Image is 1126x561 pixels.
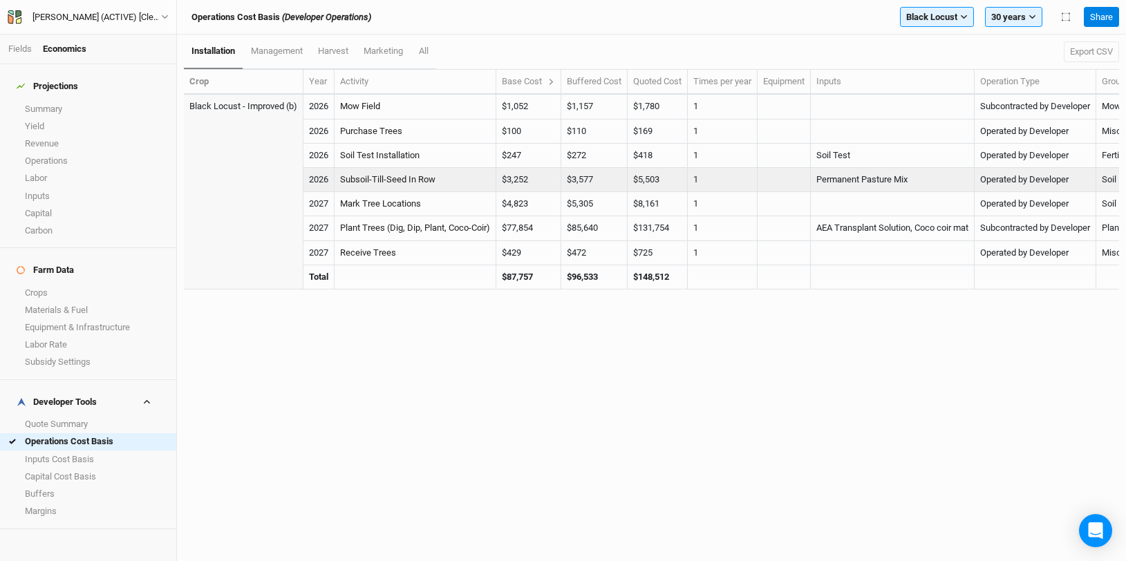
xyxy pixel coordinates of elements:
[811,216,975,240] td: AEA Transplant Solution, Coco coir mat
[1064,41,1119,62] button: Export CSV
[340,150,420,160] a: Soil Test Installation
[688,70,758,95] th: Times per year
[975,216,1096,240] td: Subcontracted by Developer
[309,272,328,282] strong: Total
[628,120,688,144] td: $169
[282,12,371,22] i: (Developer Operations)
[628,216,688,240] td: $131,754
[17,265,74,276] div: Farm Data
[628,70,688,95] th: Quoted Cost
[688,192,758,216] td: 1
[688,216,758,240] td: 1
[547,75,555,88] button: Show breakdown
[906,10,957,24] span: Black Locust
[975,168,1096,192] td: Operated by Developer
[496,216,561,240] td: $77,854
[184,70,303,95] th: Crop
[975,95,1096,119] td: Subcontracted by Developer
[17,397,97,408] div: Developer Tools
[303,192,335,216] td: 2027
[975,120,1096,144] td: Operated by Developer
[688,168,758,192] td: 1
[975,70,1096,95] th: Operation Type
[758,70,811,95] th: Equipment
[8,44,32,54] a: Fields
[561,70,628,95] th: Buffered Cost
[688,144,758,168] td: 1
[628,168,688,192] td: $5,503
[17,81,78,92] div: Projections
[688,120,758,144] td: 1
[985,7,1042,28] button: 30 years
[303,144,335,168] td: 2026
[251,46,303,56] span: management
[303,168,335,192] td: 2026
[318,46,348,56] span: harvest
[561,192,628,216] td: $5,305
[340,126,402,136] a: Purchase Trees
[340,198,421,209] a: Mark Tree Locations
[340,174,435,184] a: Subsoil-Till-Seed In Row
[303,241,335,265] td: 2027
[191,46,235,56] span: installation
[975,192,1096,216] td: Operated by Developer
[496,192,561,216] td: $4,823
[364,46,403,56] span: marketing
[496,120,561,144] td: $100
[496,144,561,168] td: $247
[502,272,533,282] strong: $87,757
[561,144,628,168] td: $272
[628,95,688,119] td: $1,780
[811,144,975,168] td: Soil Test
[975,144,1096,168] td: Operated by Developer
[303,216,335,240] td: 2027
[628,241,688,265] td: $725
[419,46,429,56] span: All
[191,12,371,23] h3: Operations Cost Basis
[340,222,490,233] a: Plant Trees (Dig, Dip, Plant, Coco-Coir)
[561,241,628,265] td: $472
[340,101,380,111] a: Mow Field
[303,120,335,144] td: 2026
[8,388,168,416] h4: Developer Tools
[43,43,86,55] div: Economics
[628,192,688,216] td: $8,161
[688,241,758,265] td: 1
[32,10,161,24] div: Warehime (ACTIVE) [Cleaned up OpEx]
[561,216,628,240] td: $85,640
[900,7,974,28] button: Black Locust
[561,120,628,144] td: $110
[32,10,161,24] div: [PERSON_NAME] (ACTIVE) [Cleaned up OpEx]
[1079,514,1112,547] div: Open Intercom Messenger
[561,95,628,119] td: $1,157
[496,168,561,192] td: $3,252
[303,70,335,95] th: Year
[628,144,688,168] td: $418
[811,168,975,192] td: Permanent Pasture Mix
[975,241,1096,265] td: Operated by Developer
[496,95,561,119] td: $1,052
[1084,7,1119,28] button: Share
[567,272,598,282] strong: $96,533
[811,70,975,95] th: Inputs
[502,75,555,88] div: Base Cost
[340,247,396,258] a: Receive Trees
[303,95,335,119] td: 2026
[335,70,496,95] th: Activity
[496,241,561,265] td: $429
[184,95,303,119] td: Black Locust - Improved (b)
[561,168,628,192] td: $3,577
[7,10,169,25] button: [PERSON_NAME] (ACTIVE) [Cleaned up OpEx]
[633,272,669,282] strong: $148,512
[688,95,758,119] td: 1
